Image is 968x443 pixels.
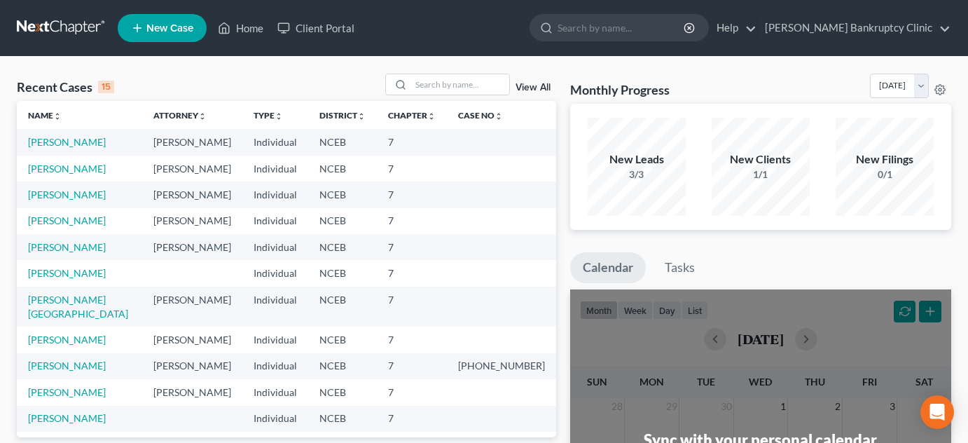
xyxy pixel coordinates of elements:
[920,395,954,429] div: Open Intercom Messenger
[142,379,242,405] td: [PERSON_NAME]
[28,241,106,253] a: [PERSON_NAME]
[357,112,366,121] i: unfold_more
[28,214,106,226] a: [PERSON_NAME]
[242,156,308,182] td: Individual
[377,182,447,207] td: 7
[308,234,377,260] td: NCEB
[427,112,436,121] i: unfold_more
[308,327,377,353] td: NCEB
[308,208,377,234] td: NCEB
[28,412,106,424] a: [PERSON_NAME]
[712,151,810,168] div: New Clients
[242,353,308,379] td: Individual
[308,379,377,405] td: NCEB
[28,334,106,346] a: [PERSON_NAME]
[836,168,934,182] div: 0/1
[198,112,207,121] i: unfold_more
[142,182,242,207] td: [PERSON_NAME]
[836,151,934,168] div: New Filings
[28,386,106,398] a: [PERSON_NAME]
[570,252,646,283] a: Calendar
[570,81,670,98] h3: Monthly Progress
[411,74,509,95] input: Search by name...
[377,208,447,234] td: 7
[242,287,308,327] td: Individual
[242,182,308,207] td: Individual
[308,406,377,432] td: NCEB
[142,234,242,260] td: [PERSON_NAME]
[558,15,686,41] input: Search by name...
[142,129,242,155] td: [PERSON_NAME]
[308,287,377,327] td: NCEB
[28,360,106,372] a: [PERSON_NAME]
[377,129,447,155] td: 7
[308,156,377,182] td: NCEB
[588,151,686,168] div: New Leads
[242,327,308,353] td: Individual
[142,208,242,234] td: [PERSON_NAME]
[308,353,377,379] td: NCEB
[17,79,114,95] div: Recent Cases
[28,163,106,175] a: [PERSON_NAME]
[377,379,447,405] td: 7
[495,112,503,121] i: unfold_more
[377,260,447,286] td: 7
[758,15,950,41] a: [PERSON_NAME] Bankruptcy Clinic
[377,156,447,182] td: 7
[98,81,114,93] div: 15
[319,110,366,121] a: Districtunfold_more
[270,15,361,41] a: Client Portal
[308,260,377,286] td: NCEB
[652,252,707,283] a: Tasks
[447,353,556,379] td: [PHONE_NUMBER]
[28,294,128,320] a: [PERSON_NAME][GEOGRAPHIC_DATA]
[28,136,106,148] a: [PERSON_NAME]
[710,15,756,41] a: Help
[142,327,242,353] td: [PERSON_NAME]
[142,353,242,379] td: [PERSON_NAME]
[275,112,283,121] i: unfold_more
[254,110,283,121] a: Typeunfold_more
[242,406,308,432] td: Individual
[388,110,436,121] a: Chapterunfold_more
[242,379,308,405] td: Individual
[28,110,62,121] a: Nameunfold_more
[142,287,242,327] td: [PERSON_NAME]
[242,208,308,234] td: Individual
[242,234,308,260] td: Individual
[377,287,447,327] td: 7
[308,129,377,155] td: NCEB
[588,168,686,182] div: 3/3
[28,189,106,200] a: [PERSON_NAME]
[53,112,62,121] i: unfold_more
[377,406,447,432] td: 7
[712,168,810,182] div: 1/1
[242,260,308,286] td: Individual
[377,327,447,353] td: 7
[377,234,447,260] td: 7
[377,353,447,379] td: 7
[153,110,207,121] a: Attorneyunfold_more
[28,267,106,279] a: [PERSON_NAME]
[516,83,551,93] a: View All
[242,129,308,155] td: Individual
[211,15,270,41] a: Home
[142,156,242,182] td: [PERSON_NAME]
[458,110,503,121] a: Case Nounfold_more
[146,23,193,34] span: New Case
[308,182,377,207] td: NCEB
